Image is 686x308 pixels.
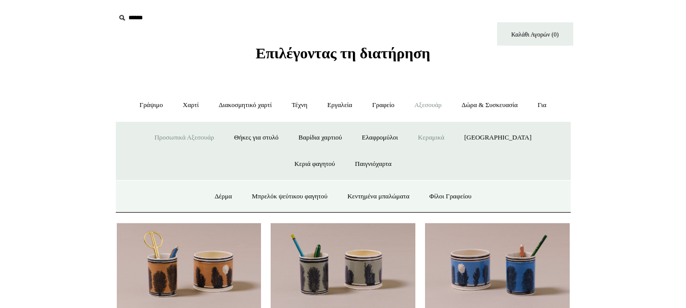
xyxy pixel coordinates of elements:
[256,45,431,61] font: Επιλέγοντας τη διατήρηση
[346,151,401,178] a: Παιγνιόχαρτα
[347,192,409,200] font: Κεντημένα μπαλώματα
[409,124,453,151] a: Κεραμικά
[318,92,362,119] a: Εργαλεία
[420,183,481,210] a: Φίλοι Γραφείου
[225,124,287,151] a: Θήκες για στυλό
[130,92,172,119] a: Γράψιμο
[140,101,163,109] font: Γράψιμο
[295,160,335,167] font: Κεριά φαγητού
[291,101,307,109] font: Τέχνη
[462,101,517,109] font: Δώρα & Συσκευασία
[363,92,404,119] a: Γραφείο
[529,92,556,119] a: Για
[372,101,395,109] font: Γραφείο
[285,151,344,178] a: Κεριά φαγητού
[243,183,337,210] a: Μπρελόκ ψεύτικου φαγητού
[430,192,472,200] font: Φίλοι Γραφείου
[464,133,532,141] font: [GEOGRAPHIC_DATA]
[538,101,546,109] font: Για
[145,124,223,151] a: Προσωπικά Αξεσουάρ
[183,101,199,109] font: Χαρτί
[299,133,342,141] font: Βαρίδια χαρτιού
[353,124,407,151] a: Ελαφρομύλοι
[405,92,451,119] a: Αξεσουάρ
[210,92,281,119] a: Διακοσμητικό χαρτί
[414,101,442,109] font: Αξεσουάρ
[338,183,418,210] a: Κεντημένα μπαλώματα
[418,133,444,141] font: Κεραμικά
[497,22,573,46] a: Καλάθι Αγορών (0)
[362,133,398,141] font: Ελαφρομύλοι
[154,133,214,141] font: Προσωπικά Αξεσουάρ
[282,92,316,119] a: Τέχνη
[452,92,527,119] a: Δώρα & Συσκευασία
[289,124,351,151] a: Βαρίδια χαρτιού
[252,192,328,200] font: Μπρελόκ ψεύτικου φαγητού
[174,92,208,119] a: Χαρτί
[256,53,431,60] a: Επιλέγοντας τη διατήρηση
[355,160,391,167] font: Παιγνιόχαρτα
[215,192,232,200] font: Δέρμα
[511,31,559,38] font: Καλάθι Αγορών (0)
[219,101,272,109] font: Διακοσμητικό χαρτί
[455,124,541,151] a: [GEOGRAPHIC_DATA]
[328,101,352,109] font: Εργαλεία
[234,133,278,141] font: Θήκες για στυλό
[206,183,241,210] a: Δέρμα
